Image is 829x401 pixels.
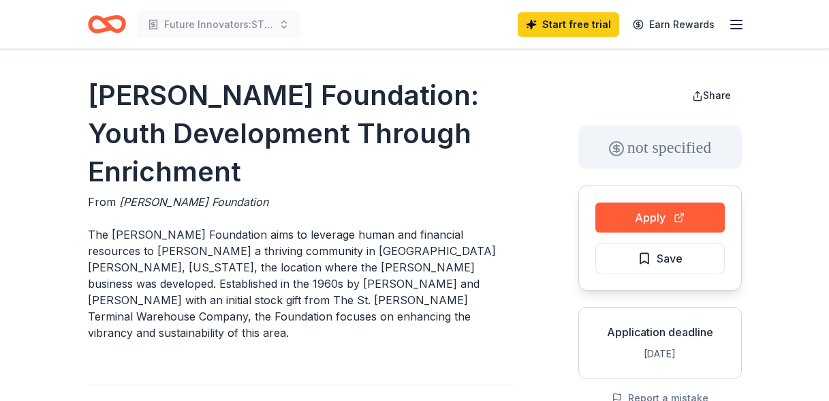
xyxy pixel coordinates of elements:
button: Apply [595,203,725,233]
div: Application deadline [590,324,730,340]
span: Future Innovators:STEM Pathways for At-Risk-Girls [164,16,273,33]
h1: [PERSON_NAME] Foundation: Youth Development Through Enrichment [88,76,513,191]
button: Share [681,82,742,109]
a: Home [88,8,126,40]
a: Start free trial [518,12,619,37]
button: Save [595,243,725,273]
div: From [88,194,513,210]
a: Earn Rewards [625,12,723,37]
span: Share [703,89,731,101]
span: Save [657,250,683,267]
div: not specified [578,125,742,169]
button: Future Innovators:STEM Pathways for At-Risk-Girls [137,11,300,38]
p: The [PERSON_NAME] Foundation aims to leverage human and financial resources to [PERSON_NAME] a th... [88,226,513,341]
div: [DATE] [590,346,730,362]
span: [PERSON_NAME] Foundation [119,195,268,209]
